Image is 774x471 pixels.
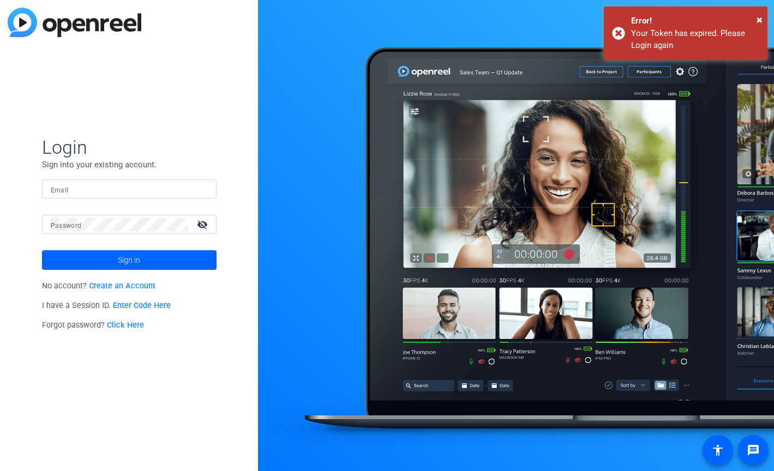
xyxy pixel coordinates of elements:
mat-icon: message [747,444,760,457]
button: Close [757,11,763,28]
mat-label: Email [51,186,69,194]
p: Sign into your existing account. [42,159,217,171]
span: Forgot password? [42,321,145,330]
mat-icon: visibility_off [190,216,217,232]
a: Create an Account [89,281,155,291]
input: Enter Email Address [51,183,208,196]
img: blue-gradient.svg [8,8,141,37]
span: Sign in [118,246,140,274]
div: Error! [631,15,759,27]
span: I have a Session ID. [42,301,171,310]
button: Sign in [42,250,217,270]
span: No account? [42,281,156,291]
mat-label: Password [51,222,82,230]
a: Enter Code Here [113,301,171,310]
a: Click Here [107,321,144,330]
span: × [757,13,763,26]
mat-icon: accessibility [711,444,724,457]
span: Login [42,136,217,159]
div: Your Token has expired. Please Login again [631,27,759,52]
